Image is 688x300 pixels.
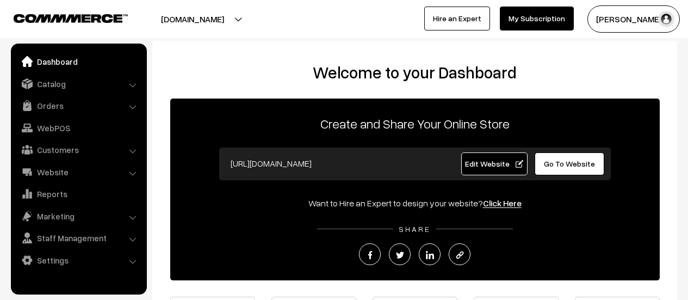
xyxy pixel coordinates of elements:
[14,184,143,204] a: Reports
[14,96,143,115] a: Orders
[544,159,595,168] span: Go To Website
[14,74,143,94] a: Catalog
[14,206,143,226] a: Marketing
[535,152,605,175] a: Go To Website
[14,162,143,182] a: Website
[483,198,522,209] a: Click Here
[14,52,143,71] a: Dashboard
[424,7,490,30] a: Hire an Expert
[14,228,143,248] a: Staff Management
[14,14,128,22] img: COMMMERCE
[393,224,436,234] span: SHARE
[170,197,660,210] div: Want to Hire an Expert to design your website?
[163,63,666,82] h2: Welcome to your Dashboard
[14,11,109,24] a: COMMMERCE
[14,250,143,270] a: Settings
[658,11,674,27] img: user
[170,114,660,133] p: Create and Share Your Online Store
[587,5,680,33] button: [PERSON_NAME]
[14,118,143,138] a: WebPOS
[14,140,143,160] a: Customers
[123,5,262,33] button: [DOMAIN_NAME]
[461,152,528,175] a: Edit Website
[500,7,574,30] a: My Subscription
[465,159,523,168] span: Edit Website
